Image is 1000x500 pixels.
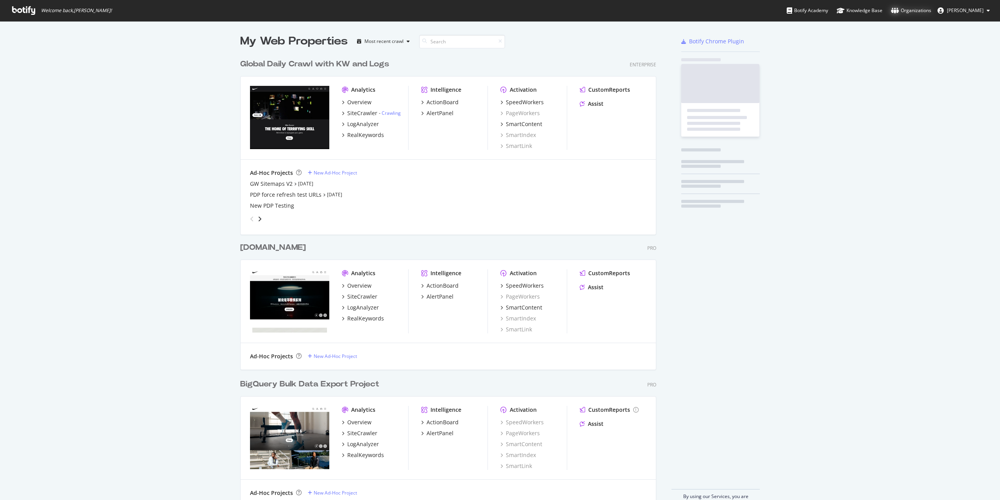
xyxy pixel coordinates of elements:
[681,37,744,45] a: Botify Chrome Plugin
[257,215,262,223] div: angle-right
[588,420,604,428] div: Assist
[342,293,377,301] a: SiteCrawler
[240,242,309,253] a: [DOMAIN_NAME]
[421,282,459,290] a: ActionBoard
[787,7,828,14] div: Botify Academy
[506,282,544,290] div: SpeedWorkers
[240,379,379,390] div: BigQuery Bulk Data Export Project
[500,131,536,139] div: SmartIndex
[500,142,532,150] a: SmartLink
[427,98,459,106] div: ActionBoard
[240,34,348,49] div: My Web Properties
[347,429,377,437] div: SiteCrawler
[588,86,630,94] div: CustomReports
[298,180,313,187] a: [DATE]
[500,293,540,301] a: PageWorkers
[588,100,604,108] div: Assist
[342,451,384,459] a: RealKeywords
[588,406,630,414] div: CustomReports
[891,7,931,14] div: Organizations
[351,86,375,94] div: Analytics
[342,109,401,117] a: SiteCrawler- Crawling
[342,131,384,139] a: RealKeywords
[500,304,542,311] a: SmartContent
[500,418,544,426] a: SpeedWorkers
[506,304,542,311] div: SmartContent
[500,429,540,437] a: PageWorkers
[580,86,630,94] a: CustomReports
[250,202,294,210] a: New PDP Testing
[510,269,537,277] div: Activation
[250,191,321,199] div: PDP force refresh test URLs
[500,315,536,322] a: SmartIndex
[314,353,357,359] div: New Ad-Hoc Project
[250,180,293,188] a: GW Sitemaps V2
[250,169,293,177] div: Ad-Hoc Projects
[588,269,630,277] div: CustomReports
[342,120,379,128] a: LogAnalyzer
[250,406,329,469] img: nikesecondary.com
[430,86,461,94] div: Intelligence
[342,440,379,448] a: LogAnalyzer
[347,418,371,426] div: Overview
[931,4,996,17] button: [PERSON_NAME]
[500,109,540,117] a: PageWorkers
[347,315,384,322] div: RealKeywords
[347,131,384,139] div: RealKeywords
[347,440,379,448] div: LogAnalyzer
[427,293,454,301] div: AlertPanel
[580,420,604,428] a: Assist
[379,110,401,116] div: -
[250,269,329,333] img: nike.com.cn
[342,98,371,106] a: Overview
[421,109,454,117] a: AlertPanel
[240,59,389,70] div: Global Daily Crawl with KW and Logs
[500,451,536,459] a: SmartIndex
[500,120,542,128] a: SmartContent
[506,98,544,106] div: SpeedWorkers
[364,39,404,44] div: Most recent crawl
[347,98,371,106] div: Overview
[430,269,461,277] div: Intelligence
[308,353,357,359] a: New Ad-Hoc Project
[427,418,459,426] div: ActionBoard
[580,283,604,291] a: Assist
[421,418,459,426] a: ActionBoard
[342,429,377,437] a: SiteCrawler
[630,61,656,68] div: Enterprise
[347,109,377,117] div: SiteCrawler
[250,352,293,360] div: Ad-Hoc Projects
[837,7,882,14] div: Knowledge Base
[500,440,542,448] a: SmartContent
[421,429,454,437] a: AlertPanel
[347,120,379,128] div: LogAnalyzer
[647,245,656,251] div: Pro
[347,451,384,459] div: RealKeywords
[342,282,371,290] a: Overview
[382,110,401,116] a: Crawling
[500,282,544,290] a: SpeedWorkers
[342,315,384,322] a: RealKeywords
[500,98,544,106] a: SpeedWorkers
[689,37,744,45] div: Botify Chrome Plugin
[421,293,454,301] a: AlertPanel
[427,429,454,437] div: AlertPanel
[354,35,413,48] button: Most recent crawl
[250,489,293,497] div: Ad-Hoc Projects
[327,191,342,198] a: [DATE]
[250,86,329,149] img: nike.com
[500,326,532,333] a: SmartLink
[510,86,537,94] div: Activation
[342,304,379,311] a: LogAnalyzer
[240,242,306,253] div: [DOMAIN_NAME]
[240,59,392,70] a: Global Daily Crawl with KW and Logs
[500,462,532,470] div: SmartLink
